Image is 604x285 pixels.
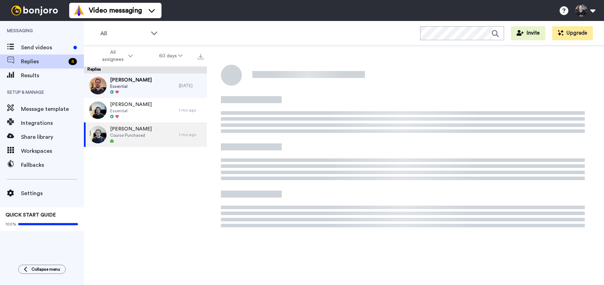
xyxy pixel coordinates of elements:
[100,29,147,38] span: All
[6,221,16,227] span: 100%
[179,107,203,113] div: 1 mo ago
[21,189,84,198] span: Settings
[196,51,206,61] button: Export all results that match these filters now.
[110,84,152,89] span: Essential
[84,66,207,73] div: Replies
[8,6,61,15] img: bj-logo-header-white.svg
[69,58,77,65] div: 4
[110,77,152,84] span: [PERSON_NAME]
[179,132,203,137] div: 1 mo ago
[73,5,85,16] img: vm-color.svg
[21,57,66,66] span: Replies
[21,119,84,127] span: Integrations
[21,43,71,52] span: Send videos
[110,126,152,133] span: [PERSON_NAME]
[21,105,84,113] span: Message template
[21,161,84,169] span: Fallbacks
[85,46,146,66] button: All assignees
[21,147,84,155] span: Workspaces
[21,133,84,141] span: Share library
[110,133,152,138] span: Course Purchased
[146,50,196,62] button: 60 days
[511,26,545,40] button: Invite
[179,83,203,88] div: [DATE]
[198,54,203,59] img: export.svg
[6,213,56,218] span: QUICK START GUIDE
[89,6,142,15] span: Video messaging
[84,98,207,122] a: [PERSON_NAME]Essential1 mo ago
[110,101,152,108] span: [PERSON_NAME]
[21,71,84,80] span: Results
[110,108,152,114] span: Essential
[89,101,107,119] img: 77e7e22f-aa97-4979-953e-5d3d0038bd94-thumb.jpg
[18,265,66,274] button: Collapse menu
[89,77,107,94] img: 7fc07682-7cd9-4cf3-bba7-3f8dbe7b385f-thumb.jpg
[84,73,207,98] a: [PERSON_NAME]Essential[DATE]
[99,49,127,63] span: All assignees
[84,122,207,147] a: [PERSON_NAME]Course Purchased1 mo ago
[89,126,107,143] img: 4cfa3111-2c45-4f9f-8f3c-42ab6f5dc22f-thumb.jpg
[31,266,60,272] span: Collapse menu
[552,26,593,40] button: Upgrade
